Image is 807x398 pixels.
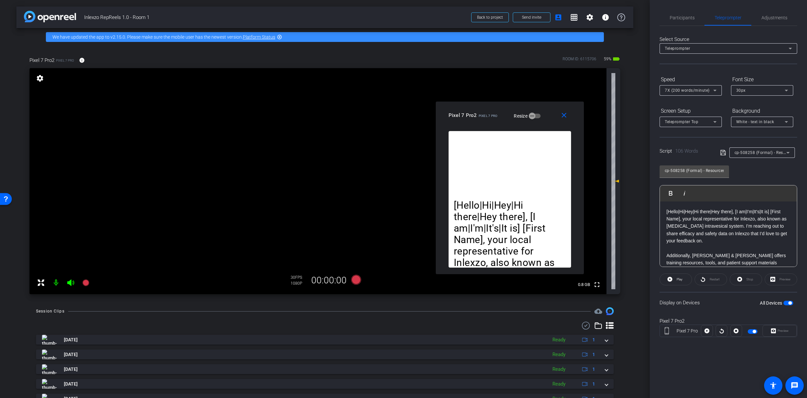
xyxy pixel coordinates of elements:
div: Session Clips [36,308,65,314]
p: [Hello|Hi|Hey|Hi there|Hey there], [I am|I'm|It's|It is] [First Name], your local representative ... [454,199,566,337]
div: ROOM ID: 6115706 [563,56,596,66]
div: Ready [549,366,569,373]
span: [DATE] [64,381,78,388]
span: FPS [295,275,302,280]
mat-icon: 0 dB [611,177,619,185]
img: thumb-nail [42,335,57,345]
div: 30 [291,275,307,280]
input: Title [665,167,724,175]
span: 106 Words [675,148,698,154]
span: White - text in black [736,120,774,124]
mat-icon: info [602,13,609,21]
mat-icon: close [560,111,568,120]
div: Select Source [660,36,797,43]
span: [DATE] [64,366,78,373]
div: Ready [549,380,569,388]
a: Platform Status [243,34,275,40]
label: All Devices [760,300,783,306]
div: Ready [549,351,569,358]
span: Adjustments [761,15,787,20]
span: 30px [736,88,746,93]
div: 00:00:00 [307,275,351,286]
div: 1080P [291,281,307,286]
mat-icon: accessibility [769,382,777,389]
span: [DATE] [64,351,78,358]
img: thumb-nail [42,350,57,359]
mat-icon: info [79,57,85,63]
div: Ready [549,336,569,344]
button: Italic (⌘I) [678,187,691,200]
div: Font Size [731,74,793,85]
span: 1 [592,351,595,358]
div: Speed [660,74,722,85]
span: Teleprompter Top [665,120,698,124]
img: Session clips [606,307,614,315]
span: Pixel 7 Pro [56,58,74,63]
span: [DATE] [64,336,78,343]
span: 0.8 GB [576,281,592,289]
span: Participants [670,15,695,20]
div: Display on Devices [660,292,797,313]
span: Pixel 7 Pro2 [449,112,477,118]
span: Play [677,277,682,281]
mat-icon: account_box [554,13,562,21]
span: 7X (200 words/minute) [665,88,710,93]
div: Pixel 7 Pro2 [660,317,797,325]
mat-icon: cloud_upload [594,307,602,315]
span: Inlexzo RepReels 1.0 - Room 1 [84,11,467,24]
mat-icon: settings [586,13,594,21]
img: thumb-nail [42,379,57,389]
mat-icon: message [791,382,798,389]
div: Screen Setup [660,105,722,117]
mat-icon: grid_on [570,13,578,21]
span: Pixel 7 Pro [479,114,498,118]
mat-icon: highlight_off [277,34,282,40]
span: Back to project [477,15,503,20]
mat-icon: battery_std [612,55,620,63]
span: Teleprompter [665,46,690,51]
div: Script [660,147,711,155]
button: Bold (⌘B) [664,187,677,200]
span: Teleprompter [715,15,741,20]
p: Additionally, [PERSON_NAME] & [PERSON_NAME] offers training resources, tools, and patient support... [666,252,790,281]
label: Resize [514,113,529,119]
div: We have updated the app to v2.15.0. Please make sure the mobile user has the newest version. [46,32,604,42]
img: thumb-nail [42,364,57,374]
div: Pixel 7 Pro [674,328,701,334]
span: 59% [603,54,612,64]
span: 1 [592,381,595,388]
mat-icon: settings [35,74,45,82]
mat-icon: fullscreen [593,281,601,289]
div: Background [731,105,793,117]
span: 1 [592,366,595,373]
span: Send invite [522,15,541,20]
span: Pixel 7 Pro2 [29,57,54,64]
span: Destinations for your clips [594,307,602,315]
p: [Hello|Hi|Hey|Hi there|Hey there], [I am|I'm|It's|It is] [First Name], your local representative ... [666,208,790,245]
img: app-logo [24,11,76,22]
span: 1 [592,336,595,343]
